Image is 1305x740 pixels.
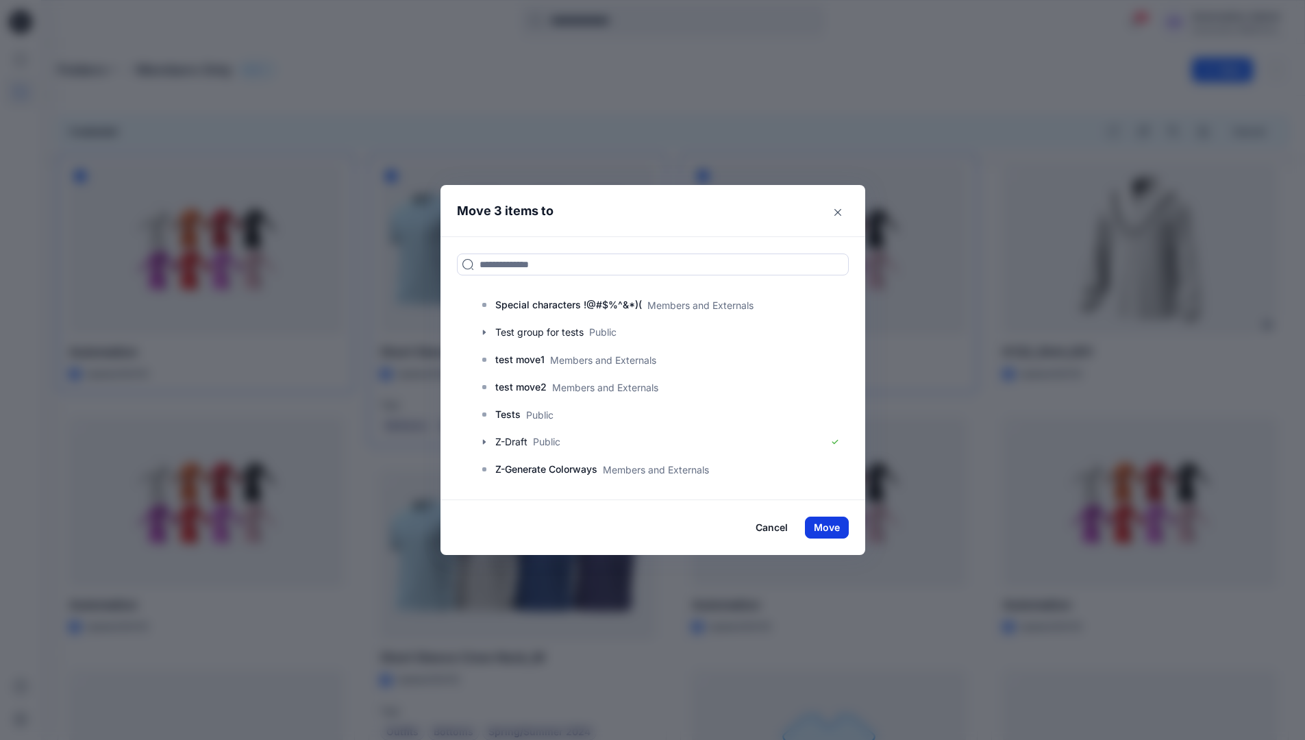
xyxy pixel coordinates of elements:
[805,517,849,539] button: Move
[603,463,709,477] p: Members and Externals
[495,406,521,423] p: Tests
[440,185,844,236] header: Move 3 items to
[550,353,656,367] p: Members and Externals
[827,201,849,223] button: Close
[552,380,658,395] p: Members and Externals
[747,517,797,539] button: Cancel
[526,408,554,422] p: Public
[647,298,754,312] p: Members and Externals
[495,297,642,313] p: Special characters !@#$%^&*)(
[495,461,597,478] p: Z-Generate Colorways
[495,379,547,395] p: test move2
[495,351,545,368] p: test move1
